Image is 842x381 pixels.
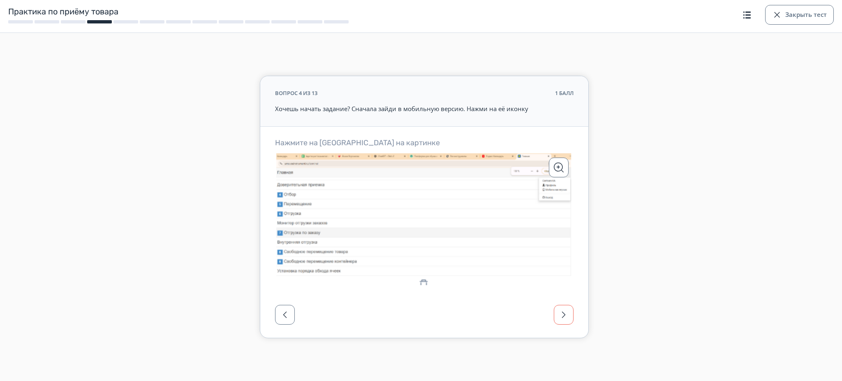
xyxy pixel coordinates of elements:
[275,104,574,114] p: Хочешь начать задание? Сначала зайди в мобильную версию. Нажми на её иконку
[275,138,574,148] h3: Нажмите на [GEOGRAPHIC_DATA] на картинке
[8,6,710,17] h1: Практика по приёму товара
[275,89,317,98] div: вопрос 4 из 13
[555,89,574,98] div: 1 балл
[765,5,834,25] button: Закрыть тест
